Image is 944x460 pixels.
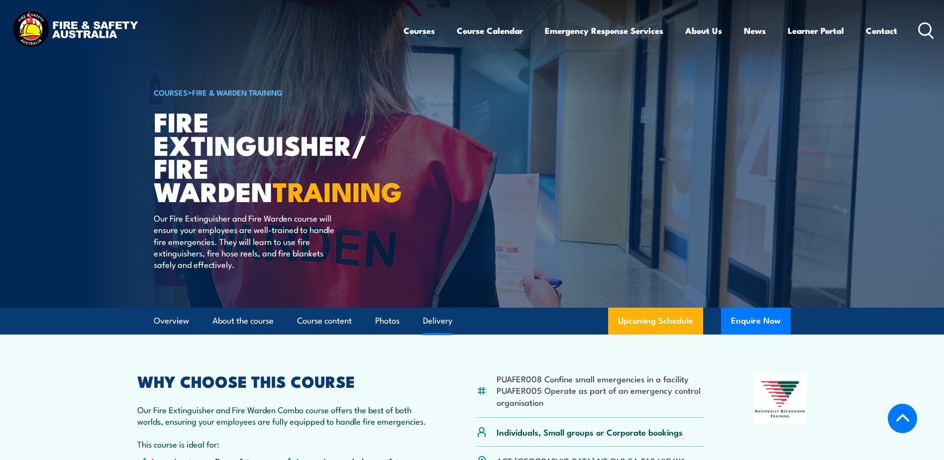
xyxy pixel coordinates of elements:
[497,373,705,384] li: PUAFER008 Confine small emergencies in a facility
[273,170,402,211] strong: TRAINING
[866,17,897,44] a: Contact
[212,308,274,334] a: About the course
[154,87,188,98] a: COURSES
[375,308,400,334] a: Photos
[154,86,400,98] h6: >
[137,438,428,450] p: This course is ideal for:
[497,426,683,438] p: Individuals, Small groups or Corporate bookings
[545,17,663,44] a: Emergency Response Services
[404,17,435,44] a: Courses
[137,374,428,388] h2: WHY CHOOSE THIS COURSE
[788,17,844,44] a: Learner Portal
[192,87,283,98] a: Fire & Warden Training
[137,404,428,427] p: Our Fire Extinguisher and Fire Warden Combo course offers the best of both worlds, ensuring your ...
[297,308,352,334] a: Course content
[154,212,335,270] p: Our Fire Extinguisher and Fire Warden course will ensure your employees are well-trained to handl...
[753,374,807,425] img: Nationally Recognised Training logo.
[608,308,703,335] a: Upcoming Schedule
[685,17,722,44] a: About Us
[457,17,523,44] a: Course Calendar
[154,308,189,334] a: Overview
[423,308,452,334] a: Delivery
[721,308,791,335] button: Enquire Now
[744,17,766,44] a: News
[154,110,400,203] h1: Fire Extinguisher/ Fire Warden
[497,384,705,408] li: PUAFER005 Operate as part of an emergency control organisation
